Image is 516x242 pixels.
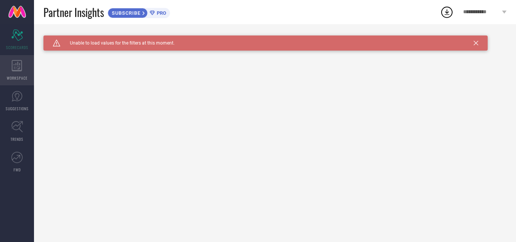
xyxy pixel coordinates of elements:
span: PRO [155,10,166,16]
div: Unable to load filters at this moment. Please try later. [43,35,507,42]
div: Open download list [440,5,454,19]
span: SUBSCRIBE [108,10,142,16]
span: TRENDS [11,136,23,142]
span: FWD [14,167,21,173]
span: WORKSPACE [7,75,28,81]
span: SCORECARDS [6,45,28,50]
span: Partner Insights [43,5,104,20]
a: SUBSCRIBEPRO [108,6,170,18]
span: Unable to load values for the filters at this moment. [60,40,175,46]
span: SUGGESTIONS [6,106,29,111]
